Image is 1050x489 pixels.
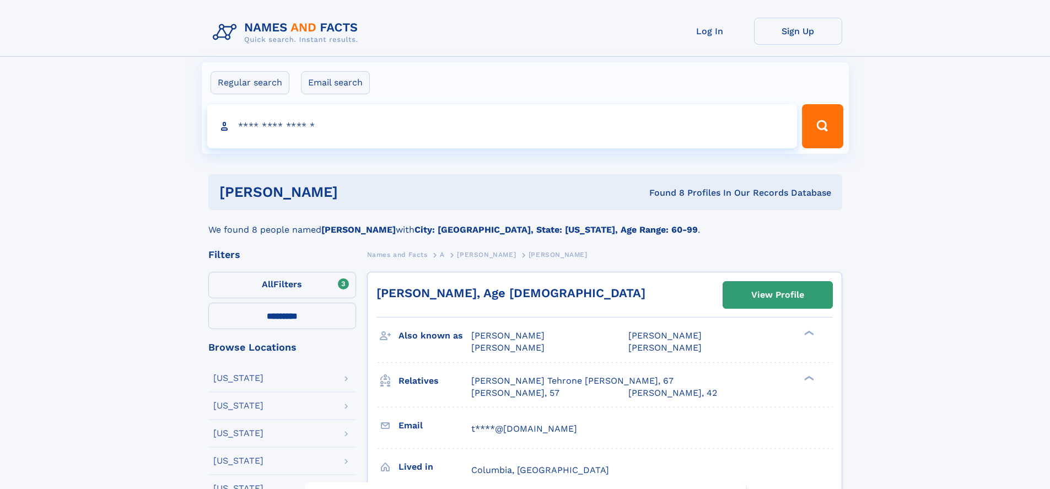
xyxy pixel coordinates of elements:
a: Names and Facts [367,248,428,261]
div: ❯ [801,374,815,381]
button: Search Button [802,104,843,148]
a: [PERSON_NAME], 42 [628,387,717,399]
div: View Profile [751,282,804,308]
a: View Profile [723,282,832,308]
span: [PERSON_NAME] [628,330,702,341]
label: Email search [301,71,370,94]
h3: Relatives [399,372,471,390]
h3: Lived in [399,458,471,476]
img: Logo Names and Facts [208,18,367,47]
a: [PERSON_NAME] [457,248,516,261]
span: A [440,251,445,259]
div: [US_STATE] [213,456,263,465]
a: [PERSON_NAME] Tehrone [PERSON_NAME], 67 [471,375,674,387]
div: [US_STATE] [213,401,263,410]
div: [US_STATE] [213,374,263,383]
a: A [440,248,445,261]
h3: Also known as [399,326,471,345]
div: ❯ [801,330,815,337]
div: Found 8 Profiles In Our Records Database [493,187,831,199]
span: [PERSON_NAME] [471,330,545,341]
span: [PERSON_NAME] [457,251,516,259]
div: Filters [208,250,356,260]
b: City: [GEOGRAPHIC_DATA], State: [US_STATE], Age Range: 60-99 [414,224,698,235]
a: [PERSON_NAME], Age [DEMOGRAPHIC_DATA] [376,286,645,300]
a: Log In [666,18,754,45]
span: [PERSON_NAME] [529,251,588,259]
div: Browse Locations [208,342,356,352]
h1: [PERSON_NAME] [219,185,494,199]
input: search input [207,104,798,148]
span: Columbia, [GEOGRAPHIC_DATA] [471,465,609,475]
b: [PERSON_NAME] [321,224,396,235]
span: [PERSON_NAME] [628,342,702,353]
span: [PERSON_NAME] [471,342,545,353]
a: Sign Up [754,18,842,45]
label: Regular search [211,71,289,94]
label: Filters [208,272,356,298]
a: [PERSON_NAME], 57 [471,387,559,399]
div: [US_STATE] [213,429,263,438]
div: We found 8 people named with . [208,210,842,237]
h3: Email [399,416,471,435]
span: All [262,279,273,289]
